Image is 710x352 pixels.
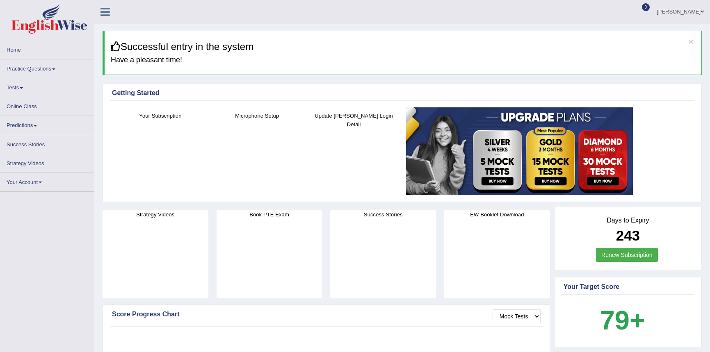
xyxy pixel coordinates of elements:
h4: Update [PERSON_NAME] Login Detail [310,111,398,129]
h4: Have a pleasant time! [111,56,695,64]
a: Renew Subscription [596,248,658,262]
a: Success Stories [0,135,94,151]
a: Strategy Videos [0,154,94,170]
div: Getting Started [112,88,692,98]
a: Your Account [0,173,94,189]
h3: Successful entry in the system [111,41,695,52]
b: 243 [616,227,640,243]
a: Predictions [0,116,94,132]
h4: EW Booklet Download [444,210,550,219]
a: Practice Questions [0,59,94,75]
h4: Book PTE Exam [217,210,322,219]
div: Your Target Score [564,282,692,292]
h4: Success Stories [330,210,436,219]
a: Home [0,41,94,57]
b: 79+ [600,305,645,335]
a: Tests [0,78,94,94]
h4: Strategy Videos [103,210,208,219]
button: × [688,37,693,46]
img: small5.jpg [406,107,633,195]
div: Score Progress Chart [112,309,541,319]
span: 0 [642,3,650,11]
h4: Days to Expiry [564,217,692,224]
a: Online Class [0,97,94,113]
h4: Microphone Setup [213,111,301,120]
h4: Your Subscription [116,111,205,120]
